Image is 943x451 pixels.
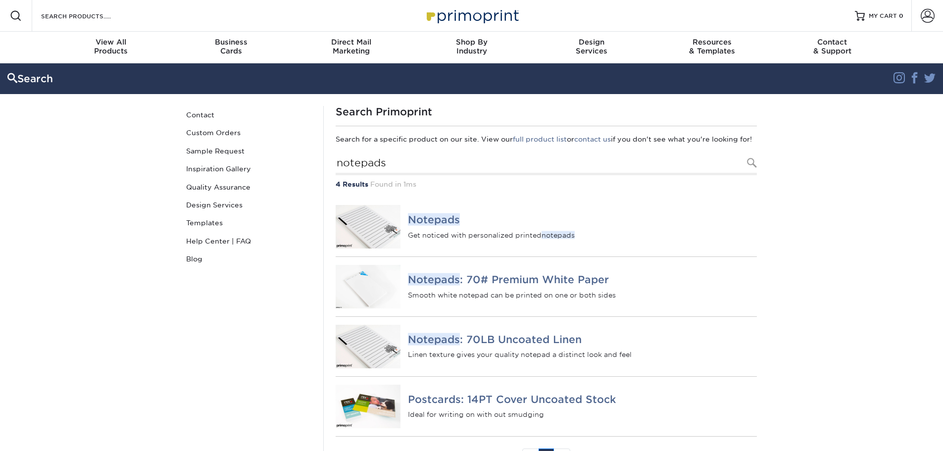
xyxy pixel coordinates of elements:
span: Business [171,38,291,47]
p: Ideal for writing on with out smudging [408,409,756,419]
h4: Postcards: 14PT Cover Uncoated Stock [408,393,756,405]
span: Resources [652,38,772,47]
a: contact us [574,135,611,143]
span: 0 [899,12,903,19]
h1: Search Primoprint [336,106,757,118]
div: & Support [772,38,893,55]
img: Postcards: 14PT Cover Uncoated Stock [336,385,401,428]
p: Search for a specific product on our site. View our or if you don't see what you're looking for! [336,134,757,144]
p: Smooth white notepad can be printed on one or both sides [408,290,756,300]
img: Notepads: 70# Premium White Paper [336,265,401,308]
a: Design Services [182,196,316,214]
input: Search Products... [336,152,757,175]
a: View AllProducts [51,32,171,63]
a: Postcards: 14PT Cover Uncoated Stock Postcards: 14PT Cover Uncoated Stock Ideal for writing on wi... [336,377,757,436]
em: Notepads [408,273,460,286]
img: Notepads: 70LB Uncoated Linen [336,325,401,368]
a: Sample Request [182,142,316,160]
em: Notepads [408,333,460,346]
h4: : 70LB Uncoated Linen [408,334,756,346]
em: notepads [542,231,575,239]
div: Services [532,38,652,55]
h4: : 70# Premium White Paper [408,274,756,286]
span: MY CART [869,12,897,20]
p: Get noticed with personalized printed [408,230,756,240]
input: SEARCH PRODUCTS..... [40,10,137,22]
a: Shop ByIndustry [411,32,532,63]
span: View All [51,38,171,47]
span: Found in 1ms [370,180,416,188]
a: Templates [182,214,316,232]
p: Linen texture gives your quality notepad a distinct look and feel [408,350,756,359]
a: Direct MailMarketing [291,32,411,63]
div: Marketing [291,38,411,55]
a: Quality Assurance [182,178,316,196]
div: Cards [171,38,291,55]
div: Industry [411,38,532,55]
a: Help Center | FAQ [182,232,316,250]
a: Resources& Templates [652,32,772,63]
span: Shop By [411,38,532,47]
a: Custom Orders [182,124,316,142]
a: Notepads: 70LB Uncoated Linen Notepads: 70LB Uncoated Linen Linen texture gives your quality note... [336,317,757,376]
a: BusinessCards [171,32,291,63]
a: full product list [513,135,567,143]
a: Contact [182,106,316,124]
a: Contact& Support [772,32,893,63]
img: Notepads [336,205,401,249]
a: Blog [182,250,316,268]
strong: 4 Results [336,180,368,188]
span: Design [532,38,652,47]
a: DesignServices [532,32,652,63]
a: Notepads Notepads Get noticed with personalized printednotepads [336,197,757,256]
a: Inspiration Gallery [182,160,316,178]
span: Contact [772,38,893,47]
div: & Templates [652,38,772,55]
img: Primoprint [422,5,521,26]
div: Products [51,38,171,55]
span: Direct Mail [291,38,411,47]
a: Notepads: 70# Premium White Paper Notepads: 70# Premium White Paper Smooth white notepad can be p... [336,257,757,316]
em: Notepads [408,213,460,226]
